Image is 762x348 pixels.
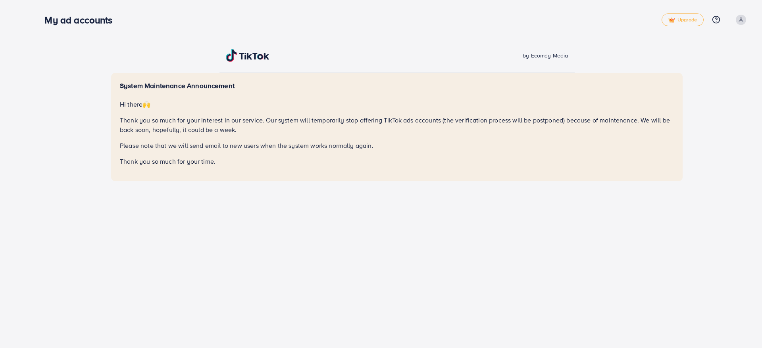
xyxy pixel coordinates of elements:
[120,115,674,134] p: Thank you so much for your interest in our service. Our system will temporarily stop offering Tik...
[120,157,674,166] p: Thank you so much for your time.
[120,82,674,90] h5: System Maintenance Announcement
[523,52,568,59] span: by Ecomdy Media
[668,17,675,23] img: tick
[120,99,674,109] p: Hi there
[142,100,150,109] span: 🙌
[120,141,674,150] p: Please note that we will send email to new users when the system works normally again.
[226,49,269,62] img: TikTok
[662,13,704,26] a: tickUpgrade
[668,17,697,23] span: Upgrade
[44,14,119,26] h3: My ad accounts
